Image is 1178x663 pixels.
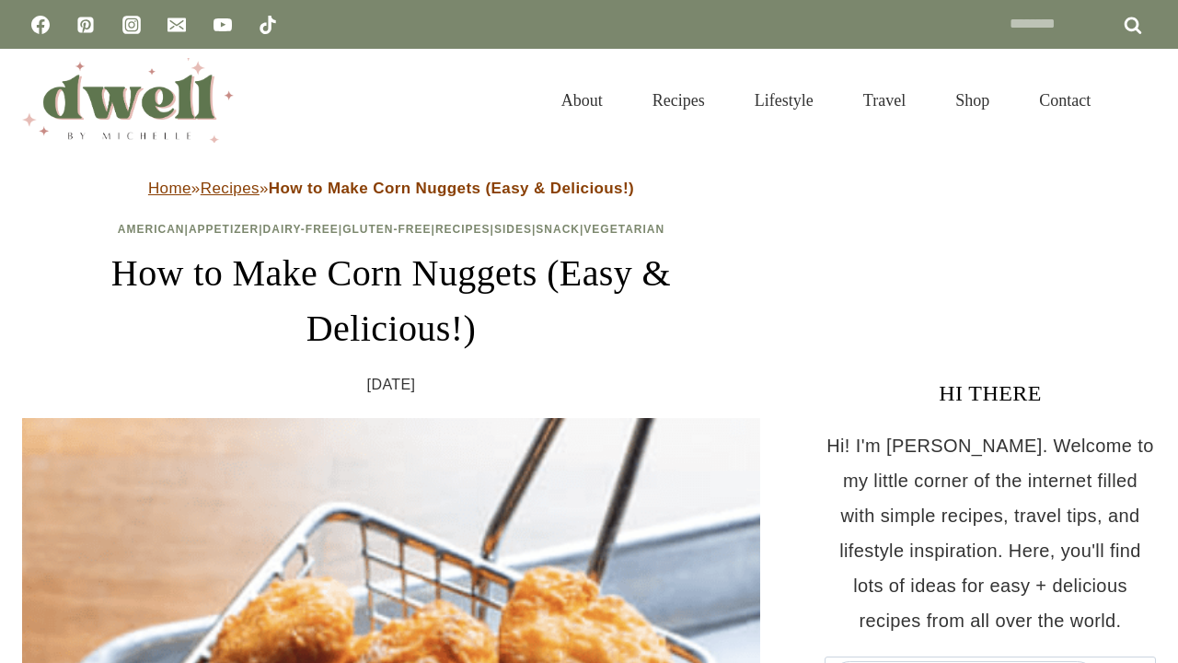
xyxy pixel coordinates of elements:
h1: How to Make Corn Nuggets (Easy & Delicious!) [22,246,760,356]
a: Appetizer [189,223,259,236]
a: YouTube [204,6,241,43]
a: Facebook [22,6,59,43]
a: Shop [930,68,1014,133]
a: Snack [536,223,580,236]
a: Contact [1014,68,1115,133]
a: Home [148,180,191,197]
a: American [118,223,185,236]
a: Recipes [435,223,491,236]
a: Pinterest [67,6,104,43]
a: Instagram [113,6,150,43]
a: About [537,68,628,133]
span: » » [148,180,634,197]
img: DWELL by michelle [22,58,234,143]
a: Recipes [628,68,730,133]
a: Travel [838,68,930,133]
strong: How to Make Corn Nuggets (Easy & Delicious!) [269,180,634,197]
a: Gluten-Free [342,223,431,236]
a: Email [158,6,195,43]
a: Lifestyle [730,68,838,133]
a: TikTok [249,6,286,43]
a: Recipes [201,180,260,197]
a: Vegetarian [583,223,664,236]
a: Dairy-Free [263,223,339,236]
p: Hi! I'm [PERSON_NAME]. Welcome to my little corner of the internet filled with simple recipes, tr... [825,428,1156,638]
time: [DATE] [367,371,416,399]
a: Sides [494,223,532,236]
button: View Search Form [1125,85,1156,116]
nav: Primary Navigation [537,68,1115,133]
span: | | | | | | | [118,223,664,236]
h3: HI THERE [825,377,1156,410]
